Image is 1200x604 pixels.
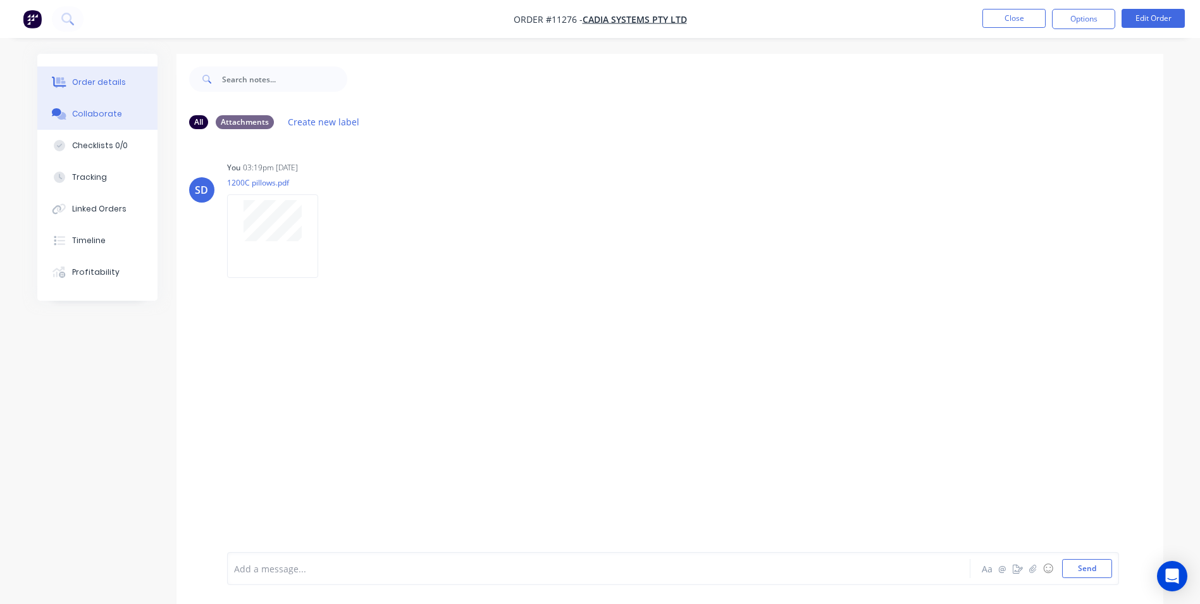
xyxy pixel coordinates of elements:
[37,98,158,130] button: Collaborate
[37,130,158,161] button: Checklists 0/0
[72,203,127,215] div: Linked Orders
[243,162,298,173] div: 03:19pm [DATE]
[72,140,128,151] div: Checklists 0/0
[583,13,687,25] a: Cadia Systems Pty Ltd
[37,161,158,193] button: Tracking
[514,13,583,25] span: Order #11276 -
[995,561,1010,576] button: @
[37,193,158,225] button: Linked Orders
[72,235,106,246] div: Timeline
[72,267,120,278] div: Profitability
[195,182,208,198] div: SD
[1157,561,1187,591] div: Open Intercom Messenger
[23,9,42,28] img: Factory
[1122,9,1185,28] button: Edit Order
[227,177,331,188] p: 1200C pillows.pdf
[1062,559,1112,578] button: Send
[982,9,1046,28] button: Close
[37,66,158,98] button: Order details
[222,66,347,92] input: Search notes...
[1052,9,1115,29] button: Options
[227,162,240,173] div: You
[37,256,158,288] button: Profitability
[72,108,122,120] div: Collaborate
[72,77,126,88] div: Order details
[37,225,158,256] button: Timeline
[216,115,274,129] div: Attachments
[1041,561,1056,576] button: ☺
[980,561,995,576] button: Aa
[72,172,107,183] div: Tracking
[281,113,366,130] button: Create new label
[189,115,208,129] div: All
